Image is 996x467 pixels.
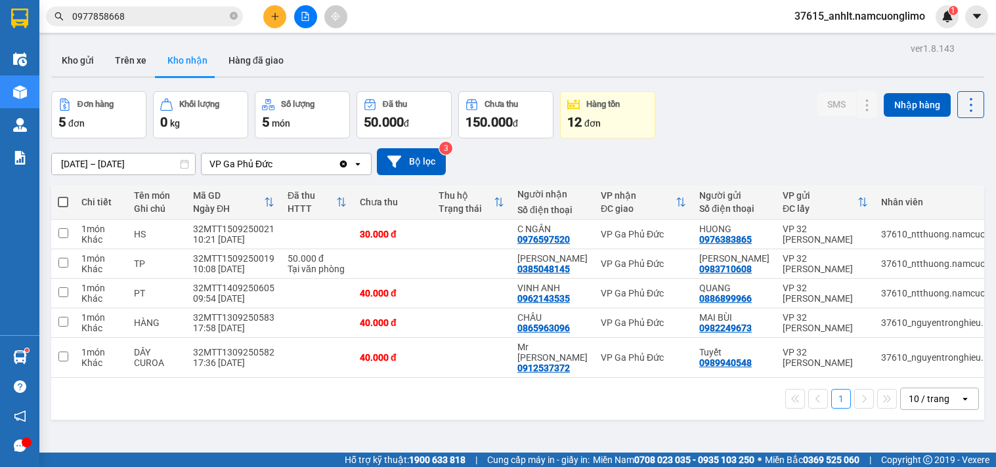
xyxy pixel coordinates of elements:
button: Nhập hàng [884,93,951,117]
div: 0983710608 [699,264,752,274]
div: 50.000 đ [288,253,347,264]
span: 5 [262,114,269,130]
div: ĐC lấy [783,203,857,214]
div: Tại văn phòng [288,264,347,274]
button: Số lượng5món [255,91,350,138]
button: Trên xe [104,45,157,76]
span: notification [14,410,26,422]
div: 32MTT1509250019 [193,253,274,264]
div: Chi tiết [81,197,121,207]
div: 1 món [81,224,121,234]
div: VP Ga Phủ Đức [601,229,686,239]
div: 32MTT1309250582 [193,347,274,357]
div: HTTT [288,203,336,214]
div: DÂY CUROA [134,347,180,368]
span: đ [513,118,518,129]
div: MAI BÙI [699,312,769,323]
strong: 0369 525 060 [803,455,859,465]
span: đ [404,118,409,129]
button: Hàng tồn12đơn [560,91,655,138]
div: 32MTT1509250021 [193,224,274,234]
div: 32MTT1409250605 [193,283,274,293]
div: VP 32 [PERSON_NAME] [783,312,868,333]
div: 17:36 [DATE] [193,357,274,368]
div: Chưa thu [485,100,518,109]
svg: Clear value [338,159,349,169]
th: Toggle SortBy [186,185,281,220]
div: VINH ANH [517,283,588,293]
div: QUANG [699,283,769,293]
div: 0912537372 [517,363,570,373]
div: 1 món [81,283,121,293]
span: món [272,118,290,129]
span: | [869,453,871,467]
div: TP [134,258,180,269]
div: VP Ga Phủ Đức [601,288,686,298]
img: warehouse-icon [13,85,27,99]
button: Chưa thu150.000đ [458,91,553,138]
div: Hàng tồn [586,100,620,109]
span: plus [271,12,280,21]
div: 1 món [81,312,121,323]
div: Ngày ĐH [193,203,264,214]
button: file-add [294,5,317,28]
div: CHÂU [517,312,588,323]
span: copyright [923,455,932,464]
span: Cung cấp máy in - giấy in: [487,453,590,467]
div: Trạng thái [439,203,494,214]
img: warehouse-icon [13,118,27,132]
div: Mã GD [193,190,264,201]
div: 0976383865 [699,234,752,245]
div: VP Ga Phủ Đức [601,317,686,328]
div: HÀNG [134,317,180,328]
div: 10:08 [DATE] [193,264,274,274]
div: Người nhận [517,189,588,199]
div: 40.000 đ [360,288,425,298]
div: ĐC giao [601,203,676,214]
div: Ghi chú [134,203,180,214]
button: Đơn hàng5đơn [51,91,146,138]
div: 0962143535 [517,293,570,304]
sup: 1 [25,348,29,352]
div: VP 32 [PERSON_NAME] [783,283,868,304]
input: Select a date range. [52,153,195,174]
div: 1 món [81,253,121,264]
span: 0 [160,114,167,130]
span: 150.000 [466,114,513,130]
button: Kho gửi [51,45,104,76]
div: Đã thu [383,100,407,109]
div: Khác [81,357,121,368]
input: Tìm tên, số ĐT hoặc mã đơn [72,9,227,24]
button: plus [263,5,286,28]
img: logo-vxr [11,9,28,28]
sup: 1 [949,6,958,15]
div: VP Ga Phủ Đức [601,258,686,269]
div: VP nhận [601,190,676,201]
span: ⚪️ [758,457,762,462]
div: 0865963096 [517,323,570,333]
div: 0976597520 [517,234,570,245]
div: Tuyết [699,347,769,357]
div: VP gửi [783,190,857,201]
button: Kho nhận [157,45,218,76]
span: 12 [567,114,582,130]
div: VP 32 [PERSON_NAME] [783,347,868,368]
span: close-circle [230,12,238,20]
div: 10 / trang [909,392,949,405]
th: Toggle SortBy [281,185,353,220]
button: aim [324,5,347,28]
div: 0385048145 [517,264,570,274]
div: 40.000 đ [360,352,425,363]
div: HUONG [699,224,769,234]
div: Chưa thu [360,197,425,207]
svg: open [960,394,970,404]
span: caret-down [971,10,983,22]
span: 1 [951,6,955,15]
div: HOÀNG HẢI [699,253,769,264]
span: Miền Nam [593,453,754,467]
button: 1 [831,389,851,409]
div: Tên món [134,190,180,201]
div: Khác [81,293,121,304]
div: VP Ga Phủ Đức [601,352,686,363]
div: Khối lượng [179,100,219,109]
